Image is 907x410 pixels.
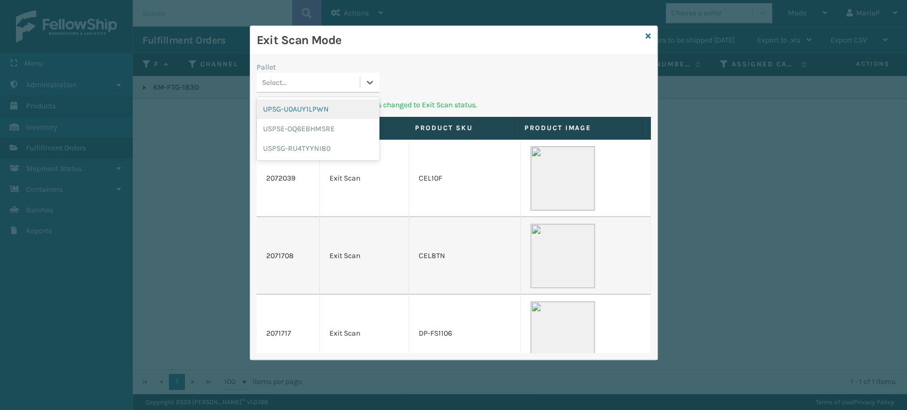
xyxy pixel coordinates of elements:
[409,140,521,217] td: CEL10F
[530,224,595,288] img: 51104088640_40f294f443_o-scaled-700x700.jpg
[257,139,379,158] div: USPSG-RU4TYYNI80
[409,217,521,295] td: CEL8TN
[320,217,409,295] td: Exit Scan
[257,99,651,110] p: Pallet scanned and Fulfillment Orders changed to Exit Scan status.
[320,140,409,217] td: Exit Scan
[257,62,276,73] label: Pallet
[530,146,595,211] img: 51104088640_40f294f443_o-scaled-700x700.jpg
[257,32,641,48] h3: Exit Scan Mode
[409,295,521,372] td: DP-FS1106
[266,328,291,339] a: 2071717
[320,295,409,372] td: Exit Scan
[257,99,379,119] div: UPSG-U0AUY1LPWN
[266,251,294,261] a: 2071708
[257,119,379,139] div: USPSE-OQ6EBHMSRE
[530,301,595,366] img: 51104088640_40f294f443_o-scaled-700x700.jpg
[262,77,287,88] div: Select...
[415,123,504,133] label: Product SKU
[266,173,295,184] a: 2072039
[524,123,632,133] label: Product Image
